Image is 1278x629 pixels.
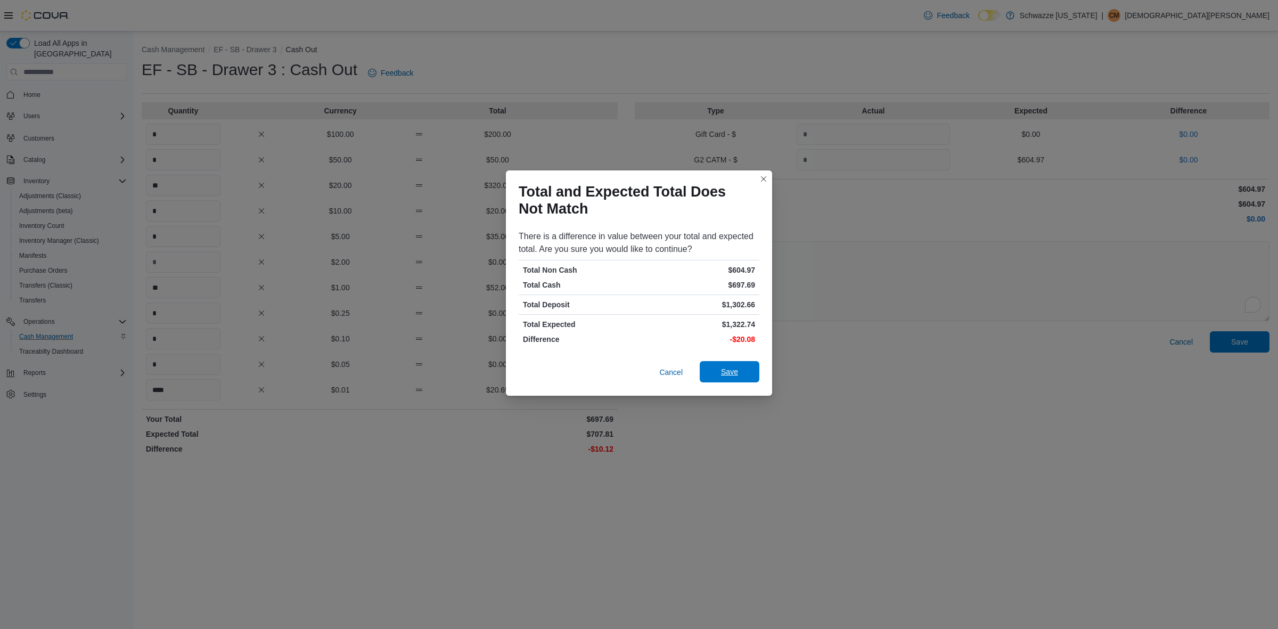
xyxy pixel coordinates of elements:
[519,183,751,217] h1: Total and Expected Total Does Not Match
[523,280,637,290] p: Total Cash
[519,230,759,256] div: There is a difference in value between your total and expected total. Are you sure you would like...
[659,367,683,378] span: Cancel
[641,265,755,275] p: $604.97
[700,361,759,382] button: Save
[523,334,637,345] p: Difference
[523,319,637,330] p: Total Expected
[655,362,687,383] button: Cancel
[757,173,770,185] button: Closes this modal window
[641,299,755,310] p: $1,302.66
[721,366,738,377] span: Save
[641,280,755,290] p: $697.69
[641,334,755,345] p: -$20.08
[523,299,637,310] p: Total Deposit
[523,265,637,275] p: Total Non Cash
[641,319,755,330] p: $1,322.74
